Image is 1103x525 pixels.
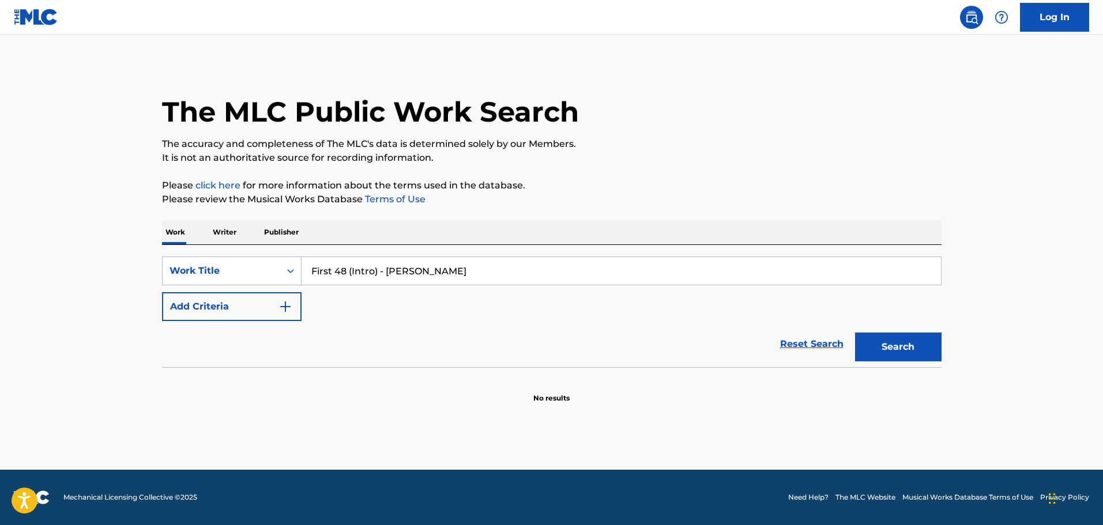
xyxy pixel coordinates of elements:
[995,10,1008,24] img: help
[363,194,426,205] a: Terms of Use
[902,492,1033,503] a: Musical Works Database Terms of Use
[855,333,942,361] button: Search
[1049,481,1056,516] div: Drag
[209,220,240,244] p: Writer
[1020,3,1089,32] a: Log In
[1045,470,1103,525] iframe: Chat Widget
[170,264,273,278] div: Work Title
[788,492,829,503] a: Need Help?
[14,9,58,25] img: MLC Logo
[162,95,579,129] h1: The MLC Public Work Search
[990,6,1013,29] div: Help
[162,220,189,244] p: Work
[835,492,895,503] a: The MLC Website
[533,379,570,403] p: No results
[63,492,197,503] span: Mechanical Licensing Collective © 2025
[278,300,292,314] img: 9d2ae6d4665cec9f34b9.svg
[162,256,942,367] form: Search Form
[162,192,942,206] p: Please review the Musical Works Database
[965,10,978,24] img: search
[960,6,983,29] a: Public Search
[162,179,942,192] p: Please for more information about the terms used in the database.
[162,137,942,151] p: The accuracy and completeness of The MLC's data is determined solely by our Members.
[261,220,302,244] p: Publisher
[162,151,942,165] p: It is not an authoritative source for recording information.
[774,331,849,357] a: Reset Search
[1040,492,1089,503] a: Privacy Policy
[195,180,240,191] a: click here
[162,292,302,321] button: Add Criteria
[14,490,50,504] img: logo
